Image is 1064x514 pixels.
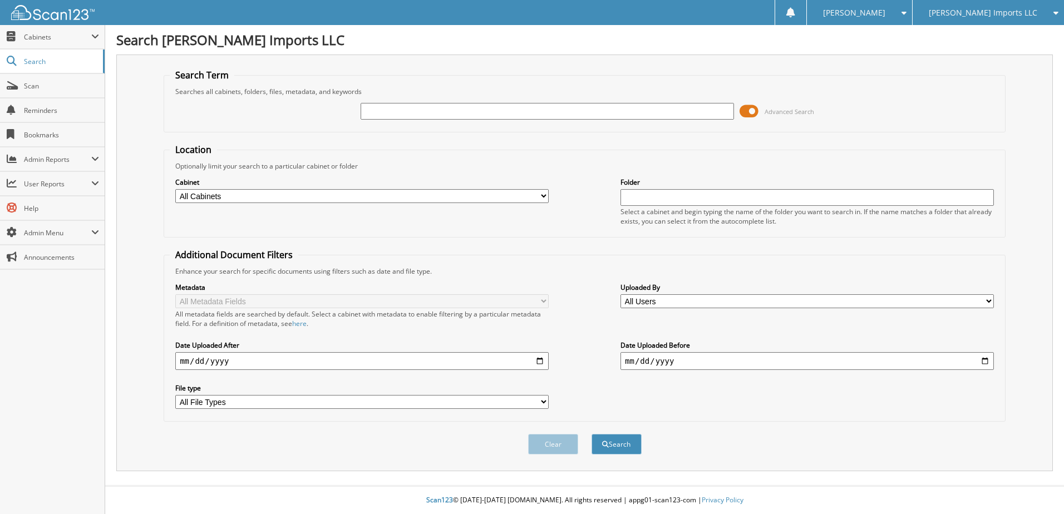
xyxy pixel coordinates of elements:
button: Search [592,434,642,454]
span: Scan123 [426,495,453,505]
span: [PERSON_NAME] [823,9,885,16]
label: Uploaded By [620,283,994,292]
span: User Reports [24,179,91,189]
div: © [DATE]-[DATE] [DOMAIN_NAME]. All rights reserved | appg01-scan123-com | [105,487,1064,514]
span: [PERSON_NAME] Imports LLC [929,9,1037,16]
span: Bookmarks [24,130,99,140]
span: Advanced Search [765,107,814,116]
label: Folder [620,177,994,187]
label: File type [175,383,549,393]
a: here [292,319,307,328]
div: Optionally limit your search to a particular cabinet or folder [170,161,999,171]
span: Admin Menu [24,228,91,238]
legend: Additional Document Filters [170,249,298,261]
label: Metadata [175,283,549,292]
img: scan123-logo-white.svg [11,5,95,20]
h1: Search [PERSON_NAME] Imports LLC [116,31,1053,49]
span: Admin Reports [24,155,91,164]
a: Privacy Policy [702,495,743,505]
label: Cabinet [175,177,549,187]
span: Scan [24,81,99,91]
span: Reminders [24,106,99,115]
iframe: Chat Widget [1008,461,1064,514]
input: start [175,352,549,370]
label: Date Uploaded Before [620,340,994,350]
div: Select a cabinet and begin typing the name of the folder you want to search in. If the name match... [620,207,994,226]
div: All metadata fields are searched by default. Select a cabinet with metadata to enable filtering b... [175,309,549,328]
div: Enhance your search for specific documents using filters such as date and file type. [170,266,999,276]
input: end [620,352,994,370]
button: Clear [528,434,578,454]
legend: Search Term [170,69,234,81]
span: Search [24,57,97,66]
div: Searches all cabinets, folders, files, metadata, and keywords [170,87,999,96]
label: Date Uploaded After [175,340,549,350]
legend: Location [170,144,217,156]
span: Help [24,204,99,213]
span: Announcements [24,253,99,262]
span: Cabinets [24,32,91,42]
